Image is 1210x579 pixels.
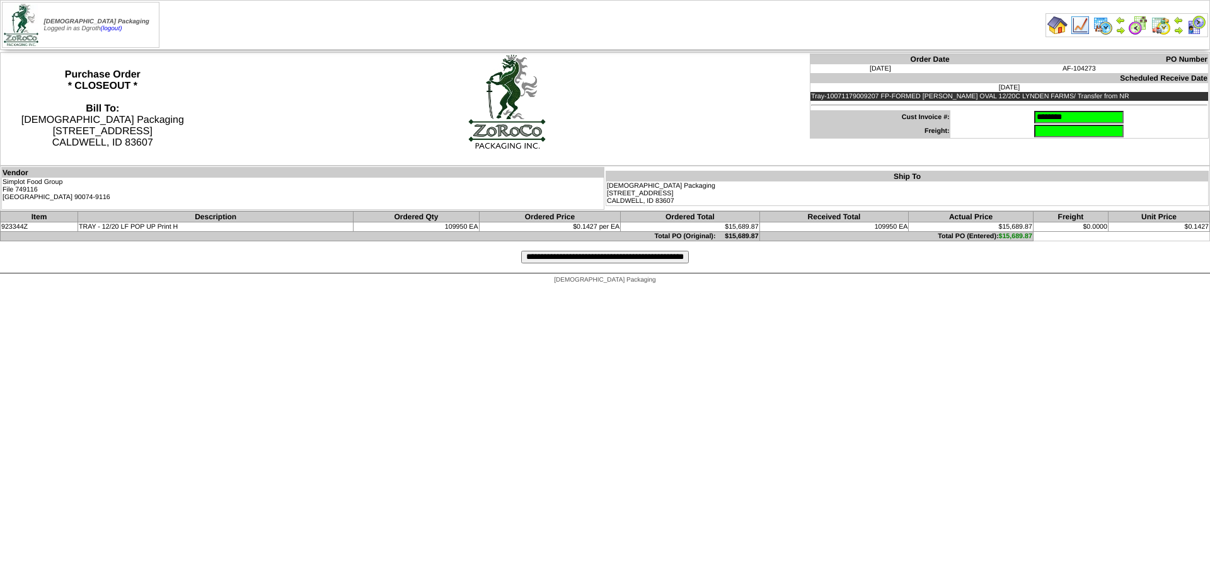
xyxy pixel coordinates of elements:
th: Ship To [606,171,1209,182]
span: [DEMOGRAPHIC_DATA] Packaging [554,277,655,284]
td: $0.1427 per EA [479,222,621,232]
img: arrowleft.gif [1115,15,1126,25]
td: Simplot Food Group File 749116 [GEOGRAPHIC_DATA] 90074-9116 [2,178,604,210]
td: [DATE] [810,83,1209,92]
th: PO Number [950,54,1209,65]
img: calendarprod.gif [1093,15,1113,35]
td: Tray-10071179009207 FP-FORMED [PERSON_NAME] OVAL 12/20C LYNDEN FARMS/ Transfer from NR [810,92,1209,101]
span: $0.0000 [1083,223,1107,231]
td: $15,689.87 [621,222,759,232]
th: Freight [1033,212,1108,222]
td: Total PO (Original): $15,689.87 [1,232,760,241]
img: home.gif [1047,15,1068,35]
td: Cust Invoice #: [810,110,950,124]
th: Received Total [759,212,909,222]
th: Order Date [810,54,950,65]
span: [DEMOGRAPHIC_DATA] Packaging [STREET_ADDRESS] CALDWELL, ID 83607 [21,103,184,148]
img: zoroco-logo-small.webp [4,4,38,46]
td: 923344Z [1,222,78,232]
img: logoBig.jpg [468,54,546,149]
td: Total PO (Entered): [759,232,1033,241]
td: Freight: [810,124,950,139]
img: arrowleft.gif [1173,15,1184,25]
img: arrowright.gif [1173,25,1184,35]
span: $15,689.87 [998,232,1032,240]
th: Ordered Price [479,212,621,222]
th: Description [78,212,353,222]
a: (logout) [101,25,122,32]
td: [DEMOGRAPHIC_DATA] Packaging [STREET_ADDRESS] CALDWELL, ID 83607 [606,181,1209,206]
td: [DATE] [810,64,950,73]
th: Scheduled Receive Date [810,73,1209,83]
span: $15,689.87 [998,223,1032,231]
img: arrowright.gif [1115,25,1126,35]
th: Ordered Total [621,212,759,222]
img: line_graph.gif [1070,15,1090,35]
img: calendarcustomer.gif [1186,15,1206,35]
th: Purchase Order * CLOSEOUT * [1,53,205,166]
th: Vendor [2,168,604,178]
span: Logged in as Dgroth [44,18,149,32]
span: [DEMOGRAPHIC_DATA] Packaging [44,18,149,25]
td: $0.1427 [1108,222,1209,232]
td: TRAY - 12/20 LF POP UP Print H [78,222,353,232]
td: AF-104273 [950,64,1209,73]
td: 109950 EA [354,222,479,232]
th: Actual Price [909,212,1033,222]
strong: Bill To: [86,103,119,114]
th: Unit Price [1108,212,1209,222]
img: calendarblend.gif [1128,15,1148,35]
td: 109950 EA [759,222,909,232]
th: Ordered Qty [354,212,479,222]
th: Item [1,212,78,222]
img: calendarinout.gif [1151,15,1171,35]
